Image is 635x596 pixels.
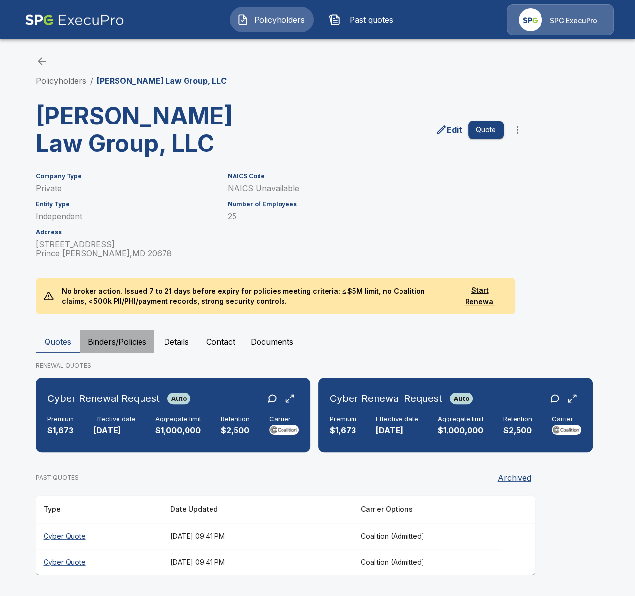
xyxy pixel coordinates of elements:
h6: Effective date [376,415,418,423]
h6: Address [36,229,216,236]
h6: Cyber Renewal Request [330,391,442,406]
th: [DATE] 09:41 PM [163,523,353,549]
button: Quotes [36,330,80,353]
h3: [PERSON_NAME] Law Group, LLC [36,102,278,157]
h6: NAICS Code [228,173,504,180]
p: [PERSON_NAME] Law Group, LLC [97,75,227,87]
a: back [36,55,47,67]
nav: breadcrumb [36,75,227,87]
h6: Carrier [269,415,299,423]
span: Auto [167,395,190,402]
table: responsive table [36,496,535,575]
button: Details [154,330,198,353]
p: [DATE] [94,425,136,436]
p: [STREET_ADDRESS] Prince [PERSON_NAME] , MD 20678 [36,240,216,258]
div: policyholder tabs [36,330,600,353]
h6: Aggregate limit [155,415,201,423]
p: Private [36,184,216,193]
h6: Cyber Renewal Request [47,391,160,406]
th: Type [36,496,163,523]
h6: Premium [47,415,74,423]
img: Agency Icon [519,8,542,31]
img: Carrier [552,425,581,435]
p: $1,673 [47,425,74,436]
a: Agency IconSPG ExecuPro [507,4,614,35]
button: Start Renewal [452,281,507,311]
p: RENEWAL QUOTES [36,361,600,370]
p: $2,500 [503,425,532,436]
h6: Entity Type [36,201,216,208]
button: Documents [243,330,301,353]
button: Policyholders IconPolicyholders [230,7,314,32]
p: SPG ExecuPro [550,16,597,25]
button: Quote [468,121,504,139]
th: Coalition (Admitted) [353,523,501,549]
th: Cyber Quote [36,549,163,575]
p: PAST QUOTES [36,473,79,482]
h6: Aggregate limit [438,415,484,423]
img: Past quotes Icon [329,14,341,25]
p: Independent [36,212,216,221]
a: edit [433,122,464,138]
span: Auto [450,395,473,402]
p: No broker action. Issued 7 to 21 days before expiry for policies meeting criteria: ≤ $5M limit, n... [54,278,452,314]
a: Policyholders [36,76,86,86]
th: Date Updated [163,496,353,523]
img: AA Logo [25,4,124,35]
img: Policyholders Icon [237,14,249,25]
h6: Company Type [36,173,216,180]
h6: Retention [221,415,250,423]
button: Contact [198,330,243,353]
span: Past quotes [345,14,399,25]
p: NAICS Unavailable [228,184,504,193]
p: $2,500 [221,425,250,436]
th: Carrier Options [353,496,501,523]
h6: Premium [330,415,356,423]
p: [DATE] [376,425,418,436]
th: Coalition (Admitted) [353,549,501,575]
th: [DATE] 09:41 PM [163,549,353,575]
h6: Retention [503,415,532,423]
p: $1,673 [330,425,356,436]
button: Binders/Policies [80,330,154,353]
button: Archived [494,468,535,488]
span: Policyholders [253,14,306,25]
button: Past quotes IconPast quotes [322,7,406,32]
th: Cyber Quote [36,523,163,549]
h6: Number of Employees [228,201,504,208]
p: $1,000,000 [438,425,484,436]
p: $1,000,000 [155,425,201,436]
img: Carrier [269,425,299,435]
h6: Carrier [552,415,581,423]
button: more [508,120,527,140]
p: 25 [228,212,504,221]
h6: Effective date [94,415,136,423]
li: / [90,75,93,87]
p: Edit [447,124,462,136]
